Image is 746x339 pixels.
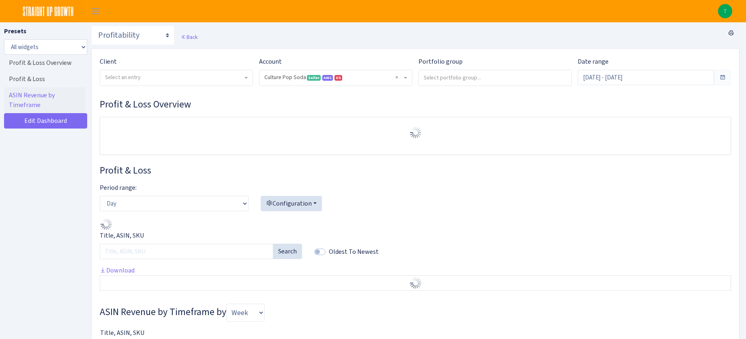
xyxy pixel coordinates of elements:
[409,126,422,139] img: Preloader
[181,33,197,41] a: Back
[100,304,731,322] h3: Widget #29
[395,73,398,82] span: Remove all items
[86,4,106,18] button: Toggle navigation
[100,183,137,193] label: Period range:
[261,196,322,211] button: Configuration
[334,75,342,81] span: US
[259,70,412,86] span: Culture Pop Soda <span class="badge badge-success">Seller</span><span class="badge badge-primary"...
[100,266,135,275] a: Download
[578,57,609,67] label: Date range
[4,55,85,71] a: Profit & Loss Overview
[718,4,732,18] img: Tom First
[100,218,113,231] img: Preloader
[100,99,731,110] h3: Widget #30
[4,26,26,36] label: Presets
[100,231,144,240] label: Title, ASIN, SKU
[329,247,379,257] label: Oldest To Newest
[273,244,302,259] button: Search
[409,277,422,290] img: Preloader
[100,244,273,259] input: Title, ASIN, SKU
[419,70,571,85] input: Select portfolio group...
[100,328,144,338] label: Title, ASIN, SKU
[4,113,87,129] a: Edit Dashboard
[718,4,732,18] a: T
[418,57,463,67] label: Portfolio group
[4,71,85,87] a: Profit & Loss
[264,73,402,82] span: Culture Pop Soda <span class="badge badge-success">Seller</span><span class="badge badge-primary"...
[100,165,731,176] h3: Widget #28
[307,75,321,81] span: Seller
[4,87,85,113] a: ASIN Revenue by Timeframe
[259,57,282,67] label: Account
[100,57,117,67] label: Client
[322,75,333,81] span: Amazon Marketing Cloud
[105,73,141,81] span: Select an entry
